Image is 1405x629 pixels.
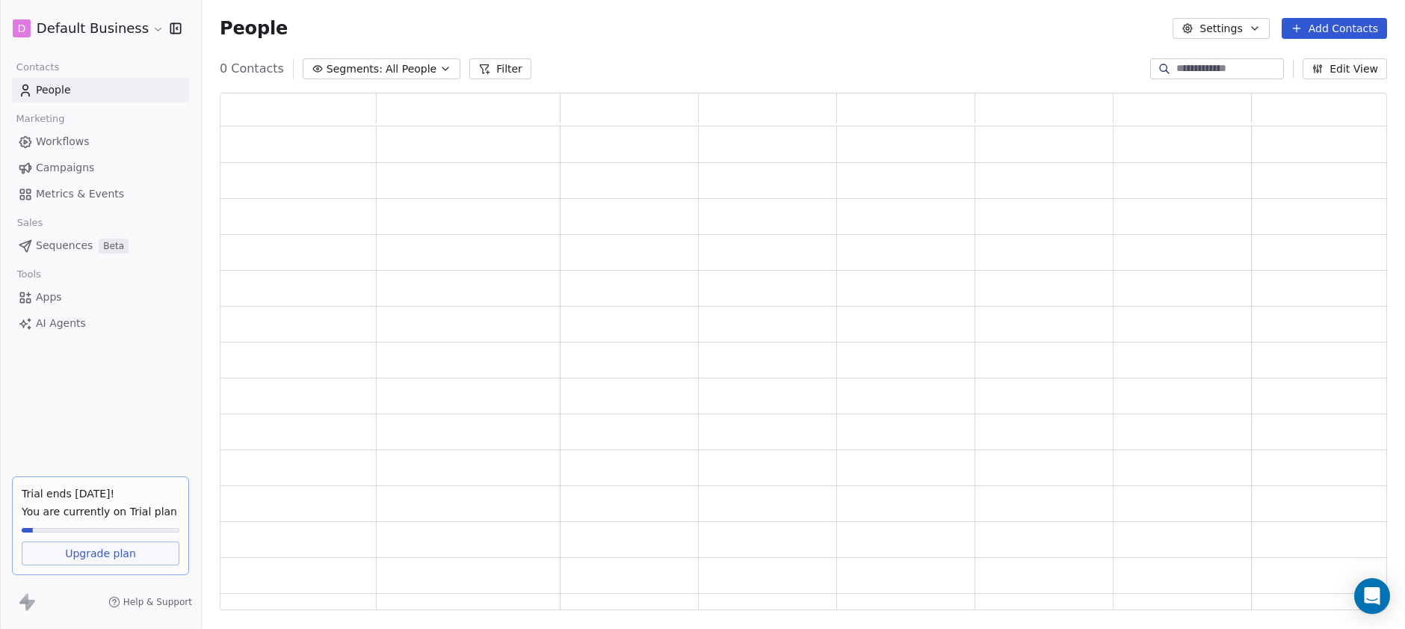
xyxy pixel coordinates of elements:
[10,212,49,234] span: Sales
[108,596,192,608] a: Help & Support
[12,285,189,310] a: Apps
[12,129,189,154] a: Workflows
[12,233,189,258] a: SequencesBeta
[1303,58,1387,79] button: Edit View
[65,546,136,561] span: Upgrade plan
[123,596,192,608] span: Help & Support
[1173,18,1269,39] button: Settings
[327,61,383,77] span: Segments:
[10,56,66,79] span: Contacts
[17,21,25,36] span: D
[37,19,149,38] span: Default Business
[12,156,189,180] a: Campaigns
[36,316,86,331] span: AI Agents
[36,289,62,305] span: Apps
[36,82,71,98] span: People
[18,16,159,41] button: DDefault Business
[1282,18,1387,39] button: Add Contacts
[220,17,288,40] span: People
[386,61,436,77] span: All People
[220,60,284,78] span: 0 Contacts
[10,263,47,286] span: Tools
[12,78,189,102] a: People
[36,238,93,254] span: Sequences
[99,239,129,254] span: Beta
[36,186,124,202] span: Metrics & Events
[36,134,90,150] span: Workflows
[220,126,1390,611] div: grid
[12,311,189,336] a: AI Agents
[36,160,94,176] span: Campaigns
[22,541,179,565] a: Upgrade plan
[22,486,179,501] div: Trial ends [DATE]!
[22,504,179,519] span: You are currently on Trial plan
[12,182,189,206] a: Metrics & Events
[10,108,71,130] span: Marketing
[469,58,531,79] button: Filter
[1354,578,1390,614] div: Open Intercom Messenger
